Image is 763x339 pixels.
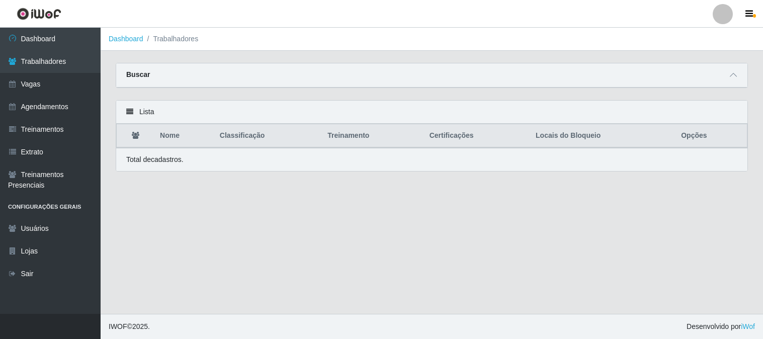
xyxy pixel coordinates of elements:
[530,124,675,148] th: Locais do Bloqueio
[101,28,763,51] nav: breadcrumb
[126,70,150,78] strong: Buscar
[109,321,150,332] span: © 2025 .
[687,321,755,332] span: Desenvolvido por
[116,101,747,124] div: Lista
[109,322,127,330] span: IWOF
[17,8,61,20] img: CoreUI Logo
[126,154,184,165] p: Total de cadastros.
[143,34,199,44] li: Trabalhadores
[675,124,747,148] th: Opções
[741,322,755,330] a: iWof
[321,124,423,148] th: Treinamento
[154,124,214,148] th: Nome
[423,124,530,148] th: Certificações
[109,35,143,43] a: Dashboard
[214,124,321,148] th: Classificação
